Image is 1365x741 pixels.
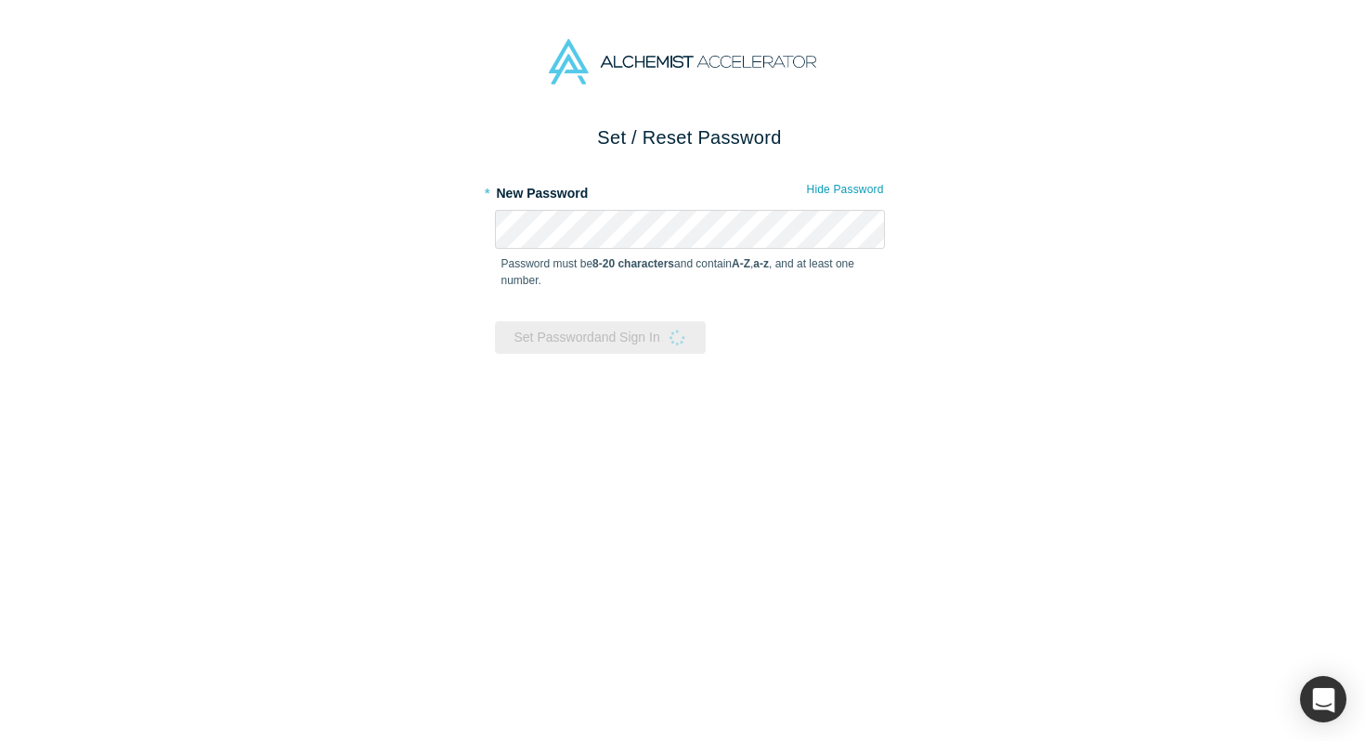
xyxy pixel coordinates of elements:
[501,255,878,289] p: Password must be and contain , , and at least one number.
[495,177,885,203] label: New Password
[806,177,885,201] button: Hide Password
[753,257,769,270] strong: a-z
[495,321,706,354] button: Set Passwordand Sign In
[592,257,674,270] strong: 8-20 characters
[495,123,885,151] h2: Set / Reset Password
[732,257,750,270] strong: A-Z
[549,39,816,84] img: Alchemist Accelerator Logo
